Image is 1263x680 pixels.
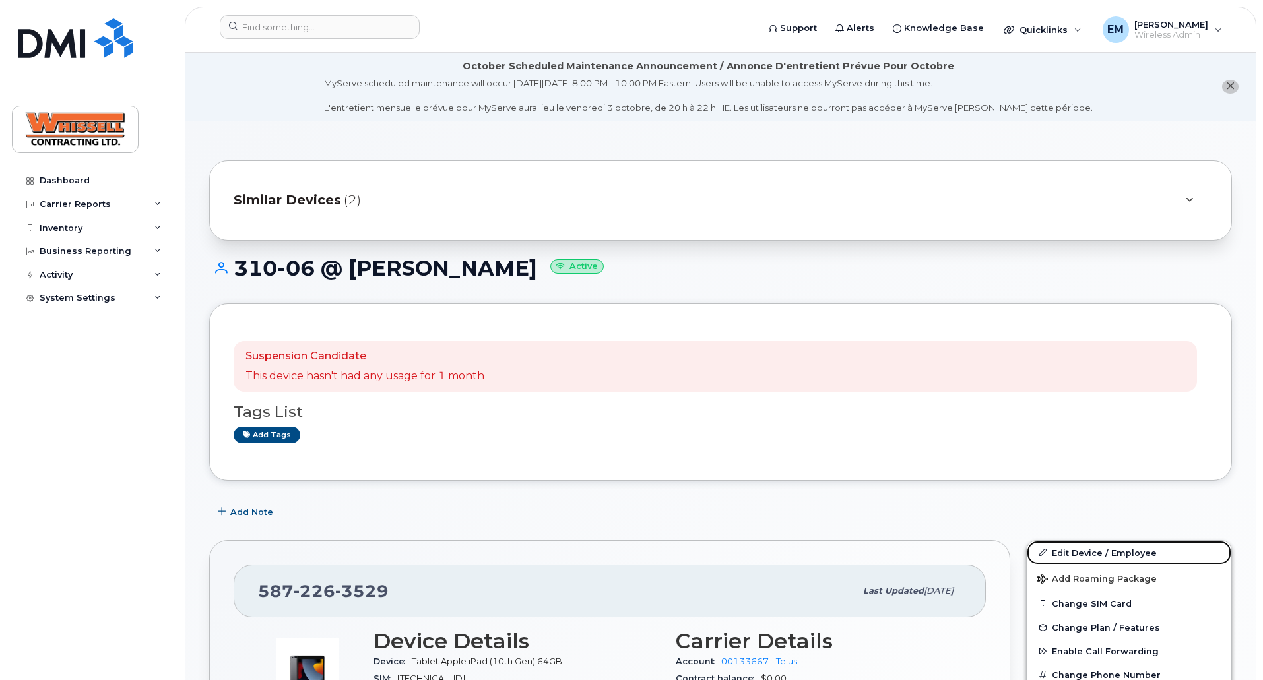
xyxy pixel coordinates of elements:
[294,581,335,601] span: 226
[1027,615,1231,639] button: Change Plan / Features
[324,77,1093,114] div: MyServe scheduled maintenance will occur [DATE][DATE] 8:00 PM - 10:00 PM Eastern. Users will be u...
[1037,574,1157,586] span: Add Roaming Package
[676,629,962,653] h3: Carrier Details
[335,581,389,601] span: 3529
[245,349,484,364] p: Suspension Candidate
[463,59,954,73] div: October Scheduled Maintenance Announcement / Annonce D'entretient Prévue Pour Octobre
[1052,646,1159,656] span: Enable Call Forwarding
[721,656,797,666] a: 00133667 - Telus
[373,629,660,653] h3: Device Details
[924,586,954,596] span: [DATE]
[1052,623,1160,633] span: Change Plan / Features
[863,586,924,596] span: Last updated
[412,656,562,666] span: Tablet Apple iPad (10th Gen) 64GB
[209,257,1232,280] h1: 310-06 @ [PERSON_NAME]
[1027,541,1231,565] a: Edit Device / Employee
[234,191,341,210] span: Similar Devices
[230,506,273,518] span: Add Note
[234,427,300,443] a: Add tags
[1222,80,1239,94] button: close notification
[234,404,1208,420] h3: Tags List
[258,581,389,601] span: 587
[1027,592,1231,615] button: Change SIM Card
[373,656,412,666] span: Device
[245,369,484,384] p: This device hasn't had any usage for 1 month
[344,191,361,210] span: (2)
[1027,565,1231,592] button: Add Roaming Package
[676,656,721,666] span: Account
[1027,639,1231,663] button: Enable Call Forwarding
[209,501,284,524] button: Add Note
[550,259,604,274] small: Active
